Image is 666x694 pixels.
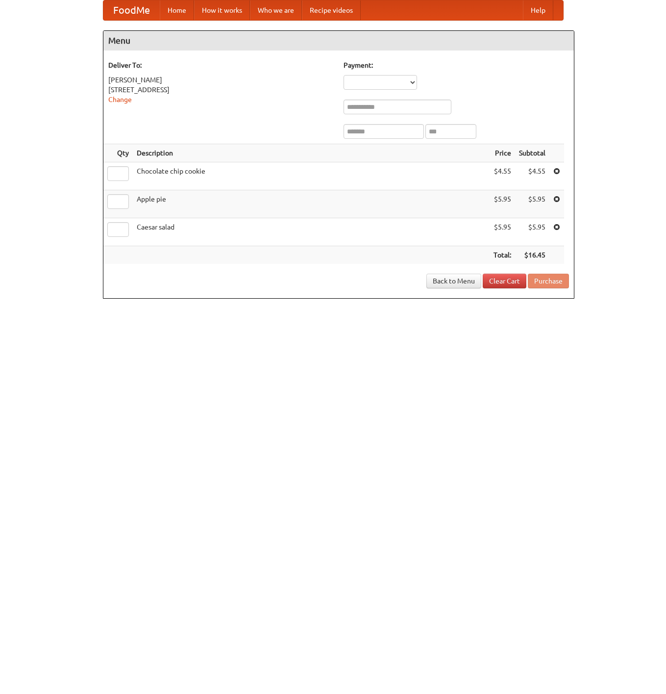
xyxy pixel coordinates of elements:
[133,144,490,162] th: Description
[515,162,549,190] td: $4.55
[490,218,515,246] td: $5.95
[490,162,515,190] td: $4.55
[160,0,194,20] a: Home
[515,218,549,246] td: $5.95
[490,144,515,162] th: Price
[133,218,490,246] td: Caesar salad
[426,274,481,288] a: Back to Menu
[250,0,302,20] a: Who we are
[523,0,553,20] a: Help
[133,162,490,190] td: Chocolate chip cookie
[108,85,334,95] div: [STREET_ADDRESS]
[528,274,569,288] button: Purchase
[103,0,160,20] a: FoodMe
[483,274,526,288] a: Clear Cart
[108,60,334,70] h5: Deliver To:
[108,75,334,85] div: [PERSON_NAME]
[194,0,250,20] a: How it works
[302,0,361,20] a: Recipe videos
[515,190,549,218] td: $5.95
[515,246,549,264] th: $16.45
[103,31,574,51] h4: Menu
[108,96,132,103] a: Change
[515,144,549,162] th: Subtotal
[133,190,490,218] td: Apple pie
[490,246,515,264] th: Total:
[490,190,515,218] td: $5.95
[344,60,569,70] h5: Payment:
[103,144,133,162] th: Qty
